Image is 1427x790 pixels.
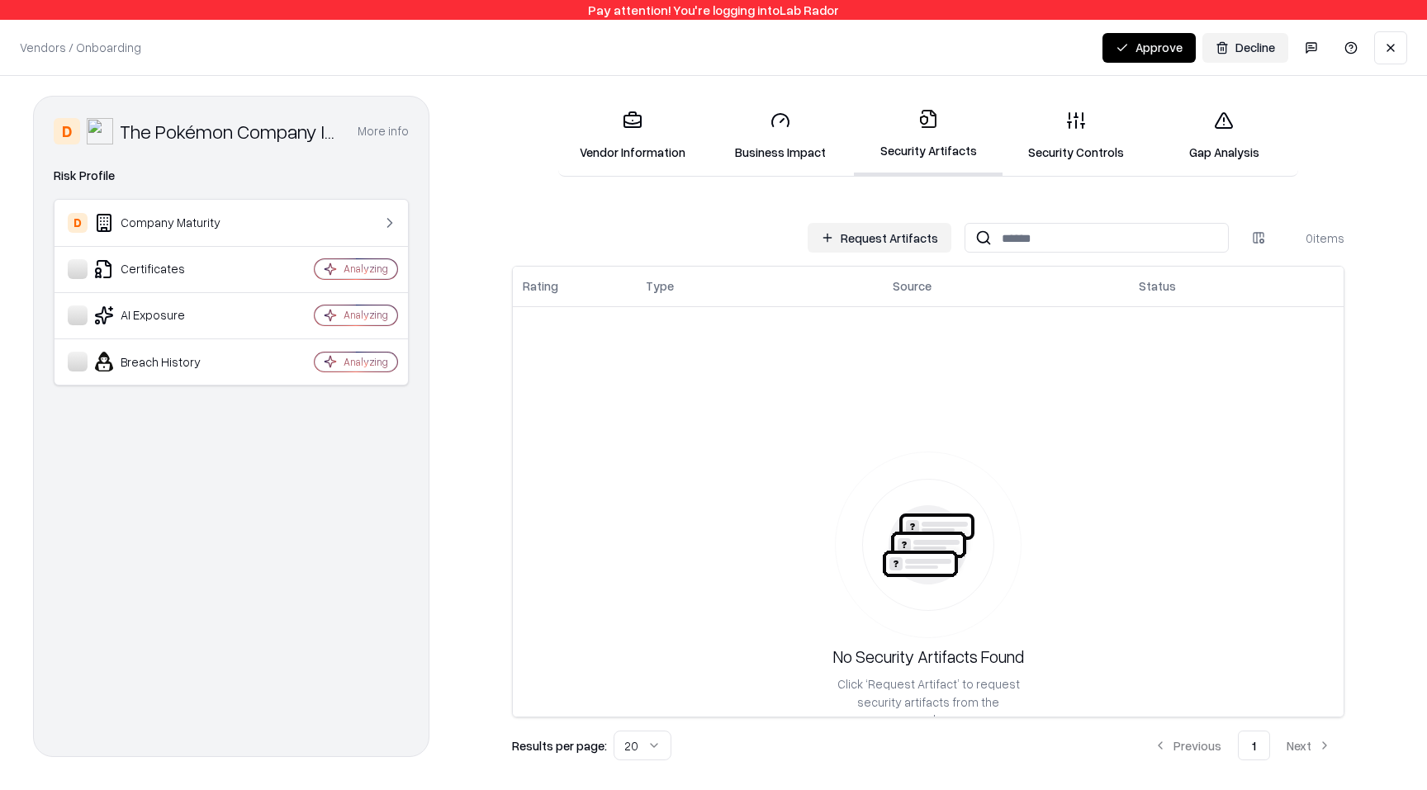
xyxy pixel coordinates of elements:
[344,262,388,276] div: Analyzing
[523,277,558,295] div: Rating
[808,223,951,253] button: Request Artifacts
[344,308,388,322] div: Analyzing
[1238,731,1270,760] button: 1
[68,213,265,233] div: Company Maturity
[512,737,607,755] p: Results per page:
[120,118,338,144] div: The Pokémon Company International
[1139,277,1176,295] div: Status
[558,97,706,174] a: Vendor Information
[893,277,932,295] div: Source
[344,355,388,369] div: Analyzing
[836,675,1021,727] div: Click ‘Request Artifact’ to request security artifacts from the vendor.
[1150,97,1298,174] a: Gap Analysis
[833,645,1024,669] div: No Security Artifacts Found
[54,166,409,186] div: Risk Profile
[646,277,674,295] div: Type
[1140,731,1344,760] nav: pagination
[87,118,113,144] img: The Pokémon Company International
[54,118,80,144] div: D
[20,39,141,56] p: Vendors / Onboarding
[68,213,88,233] div: D
[68,259,265,279] div: Certificates
[1278,229,1344,247] div: 0 items
[854,96,1002,176] a: Security Artifacts
[1202,33,1288,63] button: Decline
[706,97,854,174] a: Business Impact
[68,352,265,371] div: Breach History
[1003,97,1150,174] a: Security Controls
[358,116,409,146] button: More info
[68,305,265,325] div: AI Exposure
[1102,33,1196,63] button: Approve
